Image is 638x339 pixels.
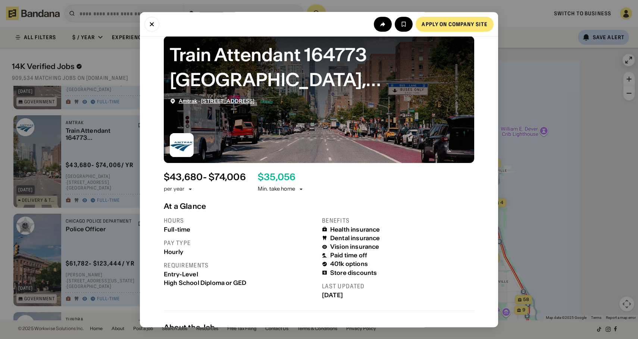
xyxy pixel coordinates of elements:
div: Hours [164,216,316,224]
img: Amtrak logo [170,133,194,157]
div: Vision insurance [330,243,379,250]
div: Paid time off [330,252,367,259]
span: Amtrak [179,97,197,104]
div: [DATE] [322,291,474,298]
div: Last updated [322,282,474,290]
div: Apply on company site [422,21,488,26]
span: [STREET_ADDRESS] [201,97,254,104]
div: High School Diploma or GED [164,279,316,286]
div: Health insurance [330,226,380,233]
div: Benefits [322,216,474,224]
div: 401k options [330,260,368,267]
div: Full-time [164,226,316,233]
div: $ 35,056 [258,172,296,182]
button: Close [144,16,159,31]
div: Pay type [164,239,316,247]
div: Entry-Level [164,270,316,277]
div: per year [164,185,184,193]
div: Store discounts [330,269,377,276]
div: Min. take home [258,185,304,193]
div: Requirements [164,261,316,269]
div: · [179,98,255,104]
div: Hourly [164,248,316,255]
div: Train Attendant 164773 Chicago, IL [170,42,468,92]
div: At a Glance [164,201,474,210]
div: About the Job [164,323,474,332]
div: Dental insurance [330,234,380,241]
div: $ 43,680 - $74,006 [164,172,246,182]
